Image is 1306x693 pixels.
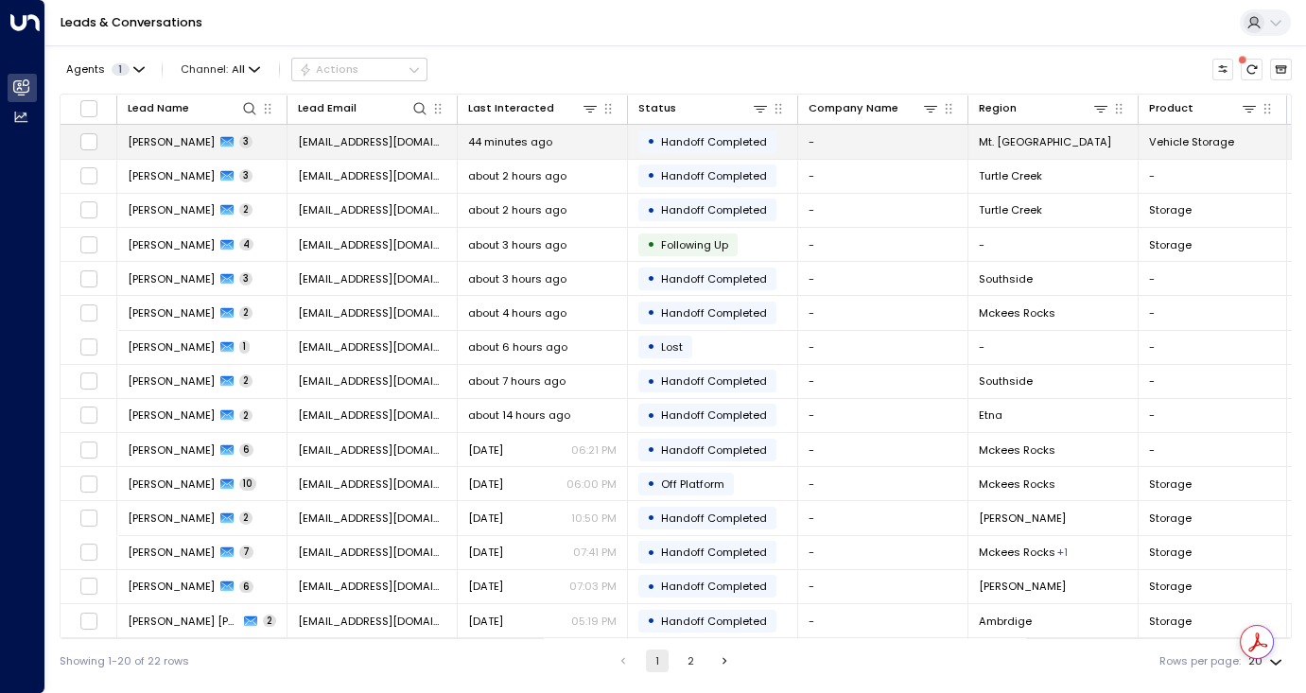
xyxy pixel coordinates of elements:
span: Storage [1149,614,1192,629]
span: Handoff Completed [661,442,767,458]
p: 07:03 PM [569,579,617,594]
td: - [798,228,968,261]
span: 3 [239,272,252,286]
span: Handoff Completed [661,271,767,286]
span: Mckees Rocks [979,442,1055,458]
div: • [647,437,655,462]
span: Storage [1149,476,1192,492]
td: - [1139,365,1287,398]
span: Following Up [661,237,728,252]
span: jujo013184@gmail.com [298,511,446,526]
span: 2 [239,203,252,217]
span: 2 [239,511,252,525]
span: Storage [1149,511,1192,526]
button: Go to page 2 [680,650,703,672]
div: Region [979,99,1109,117]
span: Toggle select row [79,166,98,185]
td: - [798,501,968,534]
span: Handoff Completed [661,305,767,321]
span: julian3b@gmail.com [298,614,446,629]
span: Toggle select row [79,577,98,596]
div: Company Name [809,99,939,117]
span: about 2 hours ago [468,168,566,183]
span: Storage [1149,545,1192,560]
span: reachmarieelizabeth@outlook.com [298,476,446,492]
span: Toggle select row [79,612,98,631]
span: Etna [979,407,1002,423]
span: Aug 25, 2025 [468,614,503,629]
span: Handoff Completed [661,134,767,149]
span: Toggle select row [79,406,98,424]
span: 1 [239,340,250,354]
span: Agents [66,64,105,75]
div: Last Interacted [468,99,554,117]
span: 1 [112,63,130,76]
span: Amanda Vincent [128,237,215,252]
span: Toggle select all [79,99,98,118]
div: Lead Name [128,99,189,117]
span: Adam Suski [128,407,215,423]
span: Lisa Pine [128,373,215,389]
span: Lindsay Freeborough [128,442,215,458]
span: Southside [979,271,1033,286]
span: Toggle select row [79,269,98,288]
div: • [647,505,655,530]
span: Ambrdige [979,614,1032,629]
p: 10:50 PM [571,511,617,526]
span: marilees43@gmail.com [298,545,446,560]
td: - [798,160,968,193]
span: Toggle select row [79,200,98,219]
button: Actions [291,58,427,80]
div: Region [979,99,1017,117]
a: Leads & Conversations [61,14,202,30]
span: 2 [239,409,252,423]
span: 2 [239,306,252,320]
div: • [647,163,655,188]
span: Turtle Creek [979,168,1042,183]
span: Toggle select row [79,475,98,494]
button: Go to next page [713,650,736,672]
span: 3 [239,169,252,182]
span: Julian Tress Betancourt [128,614,238,629]
span: Gina Diana [128,202,215,217]
div: Lead Name [128,99,258,117]
span: Marilee Smith [128,545,215,560]
td: - [798,433,968,466]
span: Feng Xiong [128,271,215,286]
div: • [647,198,655,223]
td: - [1139,331,1287,364]
button: Customize [1212,59,1234,80]
span: Toggle select row [79,235,98,254]
span: Off Platform [661,476,724,492]
span: Yesterday [468,442,503,458]
td: - [1139,296,1287,329]
span: 2 [239,374,252,388]
span: Yesterday [468,476,503,492]
span: Handoff Completed [661,202,767,217]
td: - [798,262,968,295]
div: Button group with a nested menu [291,58,427,80]
span: Justin Jordan [128,511,215,526]
td: - [968,331,1139,364]
td: - [798,570,968,603]
span: Turtle Creek [979,202,1042,217]
div: • [647,266,655,291]
span: Southside [979,373,1033,389]
td: - [798,399,968,432]
div: • [647,334,655,359]
div: Status [638,99,769,117]
span: John Pribanich [128,168,215,183]
span: amandavincent678@yahoo.com [298,237,446,252]
span: Marie Walker [128,476,215,492]
span: Handoff Completed [661,407,767,423]
span: Aug 25, 2025 [468,545,503,560]
span: Toggle select row [79,441,98,459]
span: Aug 25, 2025 [468,511,503,526]
div: • [647,300,655,325]
span: johnnycherban@gmail.com [298,168,446,183]
span: about 6 hours ago [468,339,567,355]
span: adamsuski72@gmail.com [298,407,446,423]
span: Robinson [979,579,1066,594]
td: - [1139,433,1287,466]
div: Actions [299,62,358,76]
